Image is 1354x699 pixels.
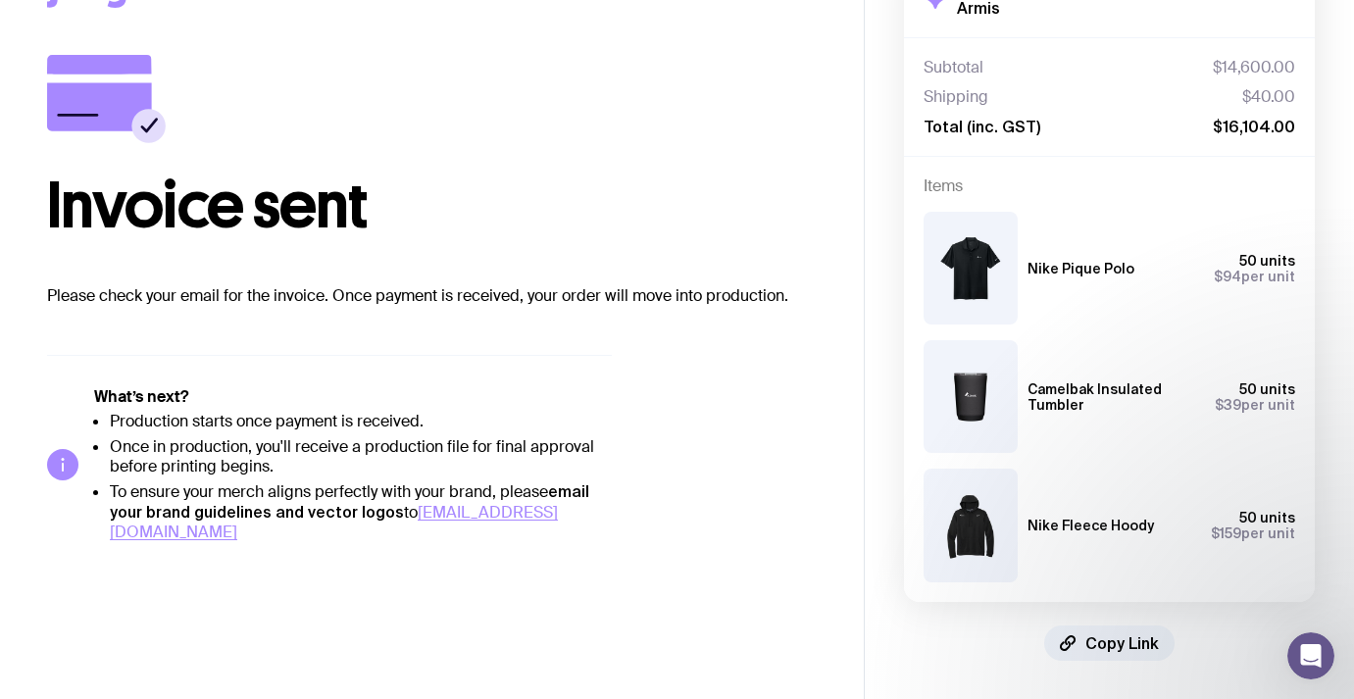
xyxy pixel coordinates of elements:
[47,284,817,308] p: Please check your email for the invoice. Once payment is received, your order will move into prod...
[110,502,558,542] a: [EMAIL_ADDRESS][DOMAIN_NAME]
[924,58,983,77] span: Subtotal
[110,481,612,542] li: To ensure your merch aligns perfectly with your brand, please to
[1085,633,1159,653] span: Copy Link
[94,387,612,407] h5: What’s next?
[1028,381,1199,413] h3: Camelbak Insulated Tumbler
[1211,525,1295,541] span: per unit
[1028,518,1154,533] h3: Nike Fleece Hoody
[924,117,1040,136] span: Total (inc. GST)
[1044,625,1175,661] button: Copy Link
[47,175,817,237] h1: Invoice sent
[1239,381,1295,397] span: 50 units
[1215,397,1241,413] span: $39
[1242,87,1295,107] span: $40.00
[110,437,612,476] li: Once in production, you'll receive a production file for final approval before printing begins.
[1213,117,1295,136] span: $16,104.00
[924,87,988,107] span: Shipping
[1239,253,1295,269] span: 50 units
[1215,397,1295,413] span: per unit
[924,176,1295,196] h4: Items
[1214,269,1241,284] span: $94
[1287,632,1334,679] iframe: Intercom live chat
[110,412,612,431] li: Production starts once payment is received.
[1213,58,1295,77] span: $14,600.00
[1239,510,1295,525] span: 50 units
[1211,525,1241,541] span: $159
[1028,261,1134,276] h3: Nike Pique Polo
[1214,269,1295,284] span: per unit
